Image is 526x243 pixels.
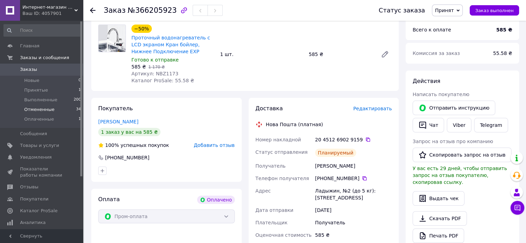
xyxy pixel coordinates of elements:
button: Выдать чек [413,191,464,206]
span: Главная [20,43,39,49]
span: 585 ₴ [131,64,146,69]
span: Покупатель [98,105,133,112]
span: 100% [105,142,119,148]
span: Заказы и сообщения [20,55,69,61]
span: Номер накладной [256,137,301,142]
div: Вернуться назад [90,7,95,14]
div: Оплачено [197,196,234,204]
div: [PERSON_NAME] [314,160,393,172]
div: 1 шт. [217,49,306,59]
div: 585 ₴ [314,229,393,241]
span: Сообщения [20,131,47,137]
span: Отзывы [20,184,38,190]
span: Получатель [256,163,286,169]
span: 55.58 ₴ [493,50,512,56]
span: Оплата [98,196,120,203]
button: Заказ выполнен [470,5,519,16]
span: 1 170 ₴ [148,65,165,69]
span: Аналитика [20,219,46,226]
span: 34 [76,106,81,113]
div: −50% [131,25,152,33]
span: Принятые [24,87,48,93]
span: Новые [24,77,39,84]
div: успешных покупок [98,142,169,149]
span: Плательщик [256,220,288,225]
span: Интернет-магазин "Malva" [22,4,74,10]
a: Viber [447,118,471,132]
a: Проточный водонагреватель c LCD экраном Кран бойлер, Нижнее Подключение ЕХР [131,35,210,54]
div: Ладыжин, №2 (до 5 кг): [STREET_ADDRESS] [314,185,393,204]
span: №366205923 [128,6,177,15]
span: 0 [79,77,81,84]
span: Каталог ProSale: 55.58 ₴ [131,78,194,83]
div: 585 ₴ [306,49,375,59]
span: 1 [79,116,81,122]
input: Поиск [3,24,82,37]
span: Готово к отправке [131,57,179,63]
b: 585 ₴ [496,27,512,32]
div: Статус заказа [379,7,425,14]
span: Заказ выполнен [475,8,514,13]
span: Доставка [256,105,283,112]
span: Всего к оплате [413,27,451,32]
span: Уведомления [20,154,52,160]
div: Планируемый [315,149,356,157]
button: Отправить инструкцию [413,101,495,115]
span: Адрес [256,188,271,194]
span: Дата отправки [256,207,294,213]
div: [DATE] [314,204,393,216]
span: 200 [74,97,81,103]
img: Проточный водонагреватель c LCD экраном Кран бойлер, Нижнее Подключение ЕХР [99,25,126,52]
span: Товары и услуги [20,142,59,149]
span: 1 [79,87,81,93]
a: Telegram [474,118,508,132]
span: Показатели работы компании [20,166,64,178]
button: Чат с покупателем [510,201,524,215]
span: Действия [413,78,440,84]
span: Оценочная стоимость [256,232,312,238]
span: Редактировать [353,106,392,111]
span: Телефон получателя [256,176,309,181]
div: Ваш ID: 4057901 [22,10,83,17]
span: Каталог ProSale [20,208,57,214]
span: Покупатели [20,196,48,202]
a: [PERSON_NAME] [98,119,138,124]
div: [PHONE_NUMBER] [315,175,392,182]
span: Комиссия за заказ [413,50,460,56]
span: Отмененные [24,106,54,113]
span: Запрос на отзыв про компанию [413,139,493,144]
a: Печать PDF [413,228,464,243]
div: 1 заказ у вас на 585 ₴ [98,128,160,136]
button: Чат [413,118,444,132]
div: [PHONE_NUMBER] [104,154,150,161]
div: Получатель [314,216,393,229]
span: Артикул: NBZ1173 [131,71,178,76]
button: Скопировать запрос на отзыв [413,148,511,162]
span: Заказы [20,66,37,73]
span: У вас есть 29 дней, чтобы отправить запрос на отзыв покупателю, скопировав ссылку. [413,166,507,185]
a: Редактировать [378,47,392,61]
span: Добавить отзыв [194,142,234,148]
span: Оплаченные [24,116,54,122]
span: Статус отправления [256,149,308,155]
div: 20 4512 6902 9159 [315,136,392,143]
span: Заказ [104,6,126,15]
span: Выполненные [24,97,57,103]
div: Нова Пошта (платная) [264,121,325,128]
span: Принят [435,8,454,13]
span: Написать покупателю [413,92,469,97]
a: Скачать PDF [413,211,467,226]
